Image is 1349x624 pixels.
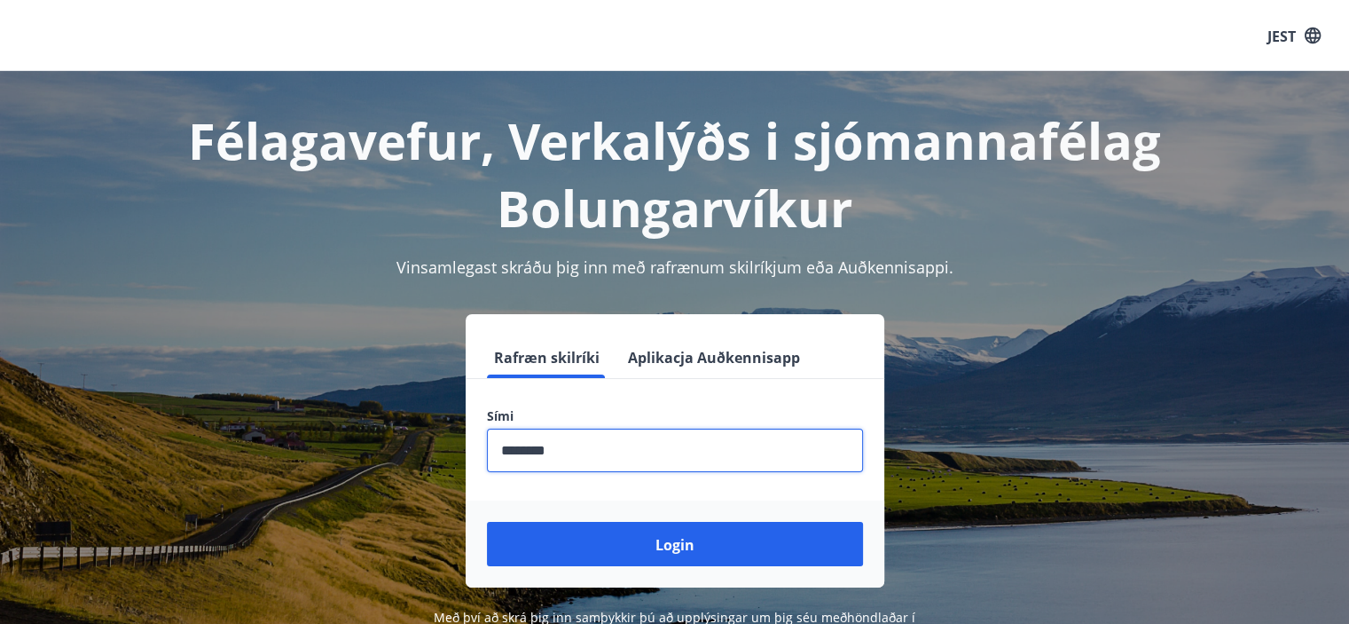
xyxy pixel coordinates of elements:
font: JEST [1267,26,1296,45]
font: Sími [487,407,514,424]
font: Login [655,535,694,555]
font: Félagavefur, Verkalýðs i sjómannafélag Bolungarvíkur [188,107,1161,241]
button: JEST [1260,19,1328,52]
button: Login [487,522,863,566]
font: Aplikacja Auðkennisapp [628,348,800,367]
font: Rafræn skilríki [494,348,600,367]
font: Vinsamlegast skráðu þig inn með rafrænum skilríkjum eða Auðkennisappi. [396,257,953,278]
